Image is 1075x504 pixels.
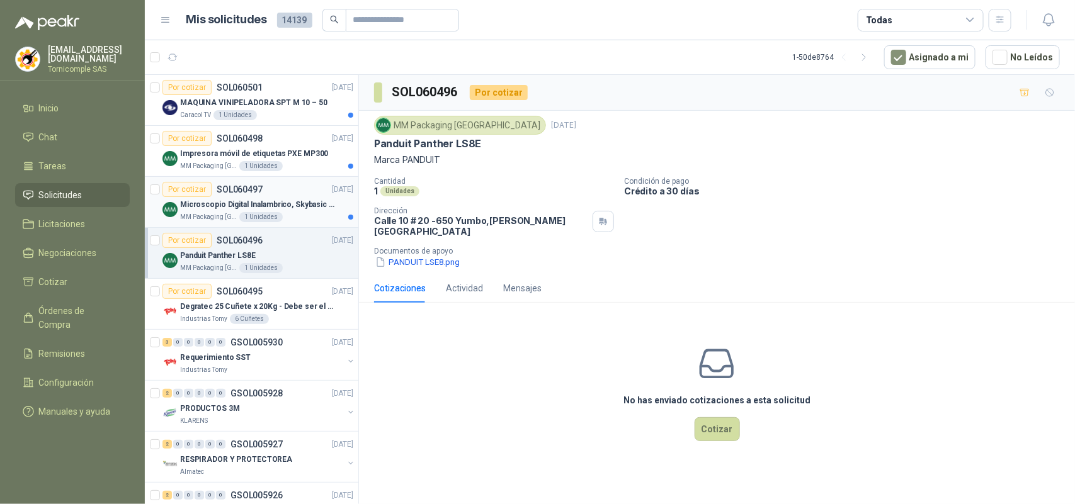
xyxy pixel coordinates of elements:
span: Cotizar [39,275,68,289]
a: Por cotizarSOL060496[DATE] Company LogoPanduit Panther LS8EMM Packaging [GEOGRAPHIC_DATA]1 Unidades [145,228,358,279]
p: [EMAIL_ADDRESS][DOMAIN_NAME] [48,45,130,63]
div: 6 Cuñetes [230,314,269,324]
div: Todas [866,13,892,27]
div: Por cotizar [162,131,212,146]
p: MM Packaging [GEOGRAPHIC_DATA] [180,161,237,171]
div: 0 [173,338,183,347]
p: Industrias Tomy [180,365,227,375]
p: [DATE] [551,120,576,132]
p: GSOL005930 [230,338,283,347]
img: Company Logo [162,355,178,370]
span: Inicio [39,101,59,115]
button: Asignado a mi [884,45,975,69]
img: Company Logo [162,151,178,166]
p: Condición de pago [624,177,1070,186]
a: Solicitudes [15,183,130,207]
p: Requerimiento SST [180,352,251,364]
div: 2 [162,491,172,500]
div: 0 [184,440,193,449]
p: SOL060496 [217,236,263,245]
a: Inicio [15,96,130,120]
p: Calle 10 # 20 -650 Yumbo , [PERSON_NAME][GEOGRAPHIC_DATA] [374,215,588,237]
div: 2 [162,440,172,449]
p: PRODUCTOS 3M [180,403,240,415]
div: 1 Unidades [239,263,283,273]
p: SOL060495 [217,287,263,296]
div: Cotizaciones [374,281,426,295]
span: Solicitudes [39,188,82,202]
p: GSOL005927 [230,440,283,449]
img: Company Logo [162,457,178,472]
p: KLARENS [180,416,208,426]
div: Por cotizar [162,233,212,248]
button: Cotizar [695,417,740,441]
div: 0 [173,491,183,500]
p: [DATE] [332,439,353,451]
div: 1 Unidades [213,110,257,120]
p: Tornicomple SAS [48,65,130,73]
a: Por cotizarSOL060497[DATE] Company LogoMicroscopio Digital Inalambrico, Skybasic 50x-1000x, Ampli... [145,177,358,228]
img: Company Logo [162,253,178,268]
span: Remisiones [39,347,86,361]
img: Company Logo [377,118,390,132]
p: MM Packaging [GEOGRAPHIC_DATA] [180,212,237,222]
span: Chat [39,130,58,144]
h1: Mis solicitudes [186,11,267,29]
div: Unidades [380,186,419,196]
p: Degratec 25 Cuñete x 20Kg - Debe ser el de Tecnas (por ahora homologado) - (Adjuntar ficha técnica) [180,301,337,313]
div: Actividad [446,281,483,295]
p: [DATE] [332,388,353,400]
button: No Leídos [986,45,1060,69]
p: GSOL005926 [230,491,283,500]
a: Por cotizarSOL060498[DATE] Company LogoImpresora móvil de etiquetas PXE MP300MM Packaging [GEOGRA... [145,126,358,177]
div: 0 [184,389,193,398]
p: [DATE] [332,82,353,94]
p: Caracol TV [180,110,211,120]
a: Cotizar [15,270,130,294]
span: Negociaciones [39,246,97,260]
p: SOL060497 [217,185,263,194]
p: [DATE] [332,490,353,501]
p: RESPIRADOR Y PROTECTOREA [180,454,292,466]
div: Por cotizar [162,284,212,299]
button: PANDUIT LSE8.png [374,255,461,269]
p: Microscopio Digital Inalambrico, Skybasic 50x-1000x, Ampliac [180,199,337,211]
a: Manuales y ayuda [15,400,130,423]
p: [DATE] [332,235,353,247]
p: SOL060501 [217,83,263,92]
span: Licitaciones [39,217,86,231]
div: 0 [216,338,225,347]
p: [DATE] [332,184,353,196]
div: 1 - 50 de 8764 [792,47,874,67]
a: Configuración [15,371,130,395]
a: Remisiones [15,342,130,366]
a: Chat [15,125,130,149]
p: Almatec [180,467,204,477]
img: Company Logo [162,304,178,319]
p: SOL060498 [217,134,263,143]
div: 0 [216,491,225,500]
div: 0 [173,440,183,449]
div: 3 [162,338,172,347]
p: Documentos de apoyo [374,247,1070,255]
div: Por cotizar [470,85,528,100]
div: 0 [173,389,183,398]
p: Impresora móvil de etiquetas PXE MP300 [180,148,328,160]
div: MM Packaging [GEOGRAPHIC_DATA] [374,116,546,135]
p: [DATE] [332,337,353,349]
p: Panduit Panther LS8E [374,137,481,150]
p: GSOL005928 [230,389,283,398]
h3: No has enviado cotizaciones a esta solicitud [623,393,811,407]
img: Company Logo [162,100,178,115]
div: 0 [195,338,204,347]
a: Por cotizarSOL060495[DATE] Company LogoDegratec 25 Cuñete x 20Kg - Debe ser el de Tecnas (por aho... [145,279,358,330]
span: Tareas [39,159,67,173]
div: 0 [205,338,215,347]
div: 0 [184,338,193,347]
div: Mensajes [503,281,542,295]
div: Por cotizar [162,80,212,95]
span: Manuales y ayuda [39,405,111,418]
p: [DATE] [332,286,353,298]
div: 0 [195,491,204,500]
a: Tareas [15,154,130,178]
